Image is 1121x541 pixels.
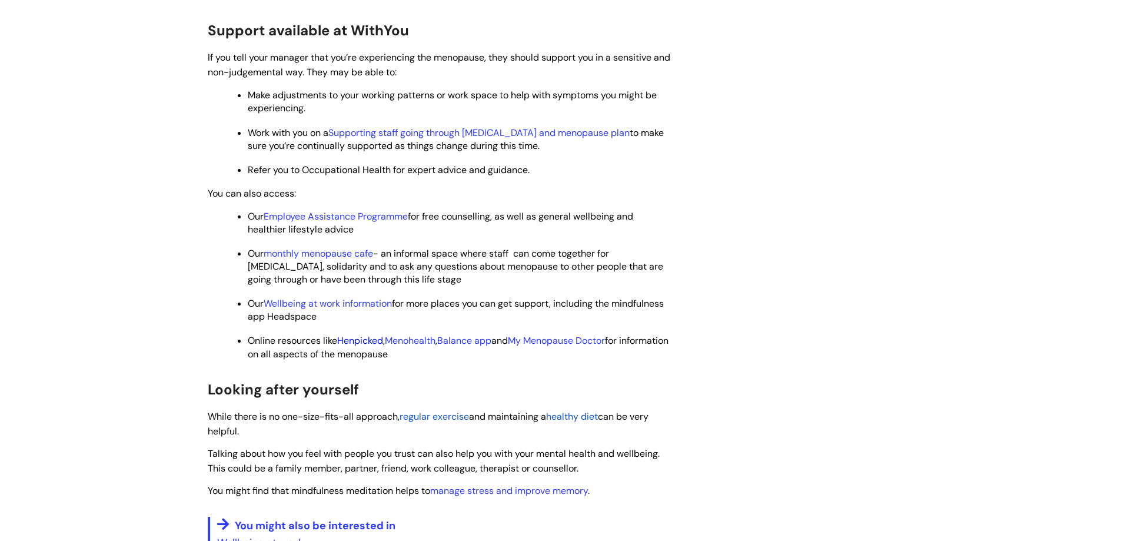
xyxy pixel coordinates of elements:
[208,447,660,474] span: Talking about how you feel with people you trust can also help you with your mental health and we...
[337,334,383,347] a: Henpicked
[248,334,668,360] span: Online resources like , , and for information on all aspects of the menopause
[248,164,530,176] span: Refer you to Occupational Health for expert advice and guidance.
[208,380,359,399] span: Looking after yourself
[437,334,491,347] a: Balance app
[208,410,400,423] span: While there is no one-size-fits-all approach,
[508,334,605,347] a: My Menopause Doctor
[400,410,469,423] span: regular exercise
[546,409,598,423] a: healthy diet
[430,484,588,497] a: manage stress and improve memory
[248,127,664,152] span: Work with you on a to make sure you’re continually supported as things change during this time.
[248,89,657,114] span: Make adjustments to your working patterns or work space to help with symptoms you might be experi...
[328,127,630,139] a: Supporting staff going through [MEDICAL_DATA] and menopause plan
[248,247,663,286] span: Our - an informal space where staff can come together for [MEDICAL_DATA], solidarity and to ask a...
[385,334,435,347] a: Menohealth
[469,410,546,423] span: and maintaining a
[546,410,598,423] span: healthy diet
[264,210,408,223] a: Employee Assistance Programme
[235,519,395,533] span: You might also be interested in
[208,484,590,497] span: You might find that mindfulness meditation helps to .
[400,409,469,423] a: regular exercise
[208,51,670,78] span: If you tell your manager that you’re experiencing the menopause, they should support you in a sen...
[248,210,633,235] span: Our for free counselling, as well as general wellbeing and healthier lifestyle advice
[264,247,373,260] a: monthly menopause cafe
[248,297,664,323] span: Our for more places you can get support, including the mindfulness app Headspace
[208,187,296,200] span: You can also access:
[208,21,409,39] span: Support available at WithYou
[264,297,392,310] a: Wellbeing at work information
